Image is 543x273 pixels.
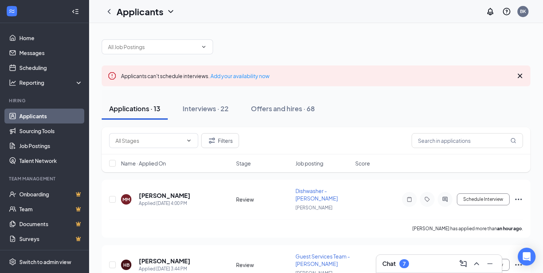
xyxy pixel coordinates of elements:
div: Applied [DATE] 4:00 PM [139,200,190,207]
div: Applications · 13 [109,104,160,113]
div: Applied [DATE] 3:44 PM [139,265,190,273]
svg: Notifications [486,7,495,16]
h5: [PERSON_NAME] [139,192,190,200]
svg: Minimize [485,259,494,268]
svg: Collapse [72,8,79,15]
a: Applicants [19,109,83,123]
svg: Cross [516,71,524,80]
div: Offers and hires · 68 [251,104,315,113]
button: ComposeMessage [457,258,469,270]
svg: Settings [9,258,16,266]
button: ChevronUp [471,258,483,270]
span: Score [355,160,370,167]
svg: WorkstreamLogo [8,7,16,15]
button: Filter Filters [201,133,239,148]
span: [PERSON_NAME] [295,205,333,211]
div: Switch to admin view [19,258,71,266]
a: Sourcing Tools [19,123,83,138]
svg: ChevronLeft [105,7,114,16]
a: Home [19,30,83,45]
a: TeamCrown [19,202,83,216]
div: Interviews · 22 [183,104,229,113]
svg: Error [108,71,117,80]
h3: Chat [382,260,396,268]
div: Reporting [19,79,83,86]
div: Team Management [9,176,81,182]
a: Job Postings [19,138,83,153]
div: BK [520,8,526,15]
svg: ChevronDown [166,7,175,16]
svg: Ellipses [514,195,523,204]
input: All Stages [115,136,183,145]
svg: ChevronDown [186,138,192,144]
a: Add your availability now [210,73,269,79]
svg: ChevronUp [472,259,481,268]
svg: MagnifyingGlass [510,138,516,144]
p: [PERSON_NAME] has applied more than . [412,225,523,232]
div: 7 [403,261,406,267]
svg: ActiveChat [441,196,449,202]
svg: ComposeMessage [459,259,468,268]
span: Guest Services Team - [PERSON_NAME] [295,253,350,267]
div: MM [122,196,130,203]
svg: ChevronDown [201,44,207,50]
div: Review [236,196,291,203]
div: Review [236,261,291,269]
span: Stage [236,160,251,167]
input: All Job Postings [108,43,198,51]
span: Name · Applied On [121,160,166,167]
svg: Filter [207,136,216,145]
h5: [PERSON_NAME] [139,257,190,265]
a: OnboardingCrown [19,187,83,202]
h1: Applicants [117,5,163,18]
a: Messages [19,45,83,60]
span: Dishwasher - [PERSON_NAME] [295,187,338,202]
input: Search in applications [412,133,523,148]
svg: Ellipses [514,260,523,269]
a: Talent Network [19,153,83,168]
button: Minimize [484,258,496,270]
b: an hour ago [497,226,522,231]
div: HB [123,262,130,268]
span: Applicants can't schedule interviews. [121,73,269,79]
div: Open Intercom Messenger [518,248,536,266]
a: Scheduling [19,60,83,75]
svg: QuestionInfo [502,7,511,16]
button: Schedule Interview [457,193,510,205]
span: Job posting [295,160,323,167]
svg: Tag [423,196,432,202]
a: DocumentsCrown [19,216,83,231]
svg: Note [405,196,414,202]
a: SurveysCrown [19,231,83,246]
svg: Analysis [9,79,16,86]
div: Hiring [9,97,81,104]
